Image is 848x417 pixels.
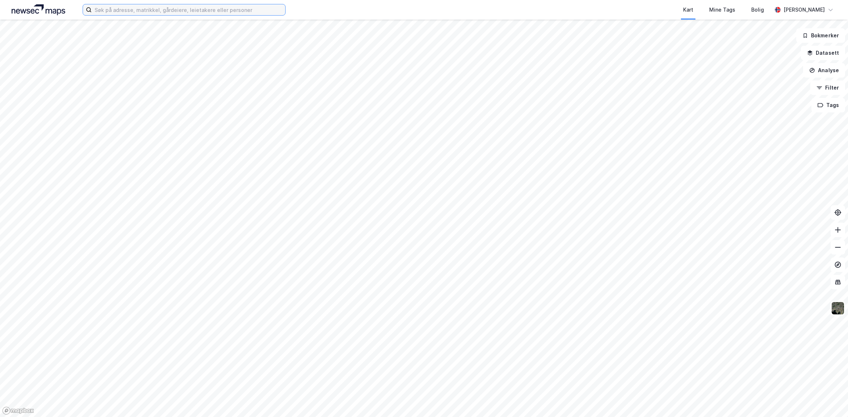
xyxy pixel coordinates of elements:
[796,28,845,43] button: Bokmerker
[751,5,764,14] div: Bolig
[709,5,735,14] div: Mine Tags
[92,4,285,15] input: Søk på adresse, matrikkel, gårdeiere, leietakere eller personer
[812,382,848,417] iframe: Chat Widget
[803,63,845,78] button: Analyse
[812,382,848,417] div: Kontrollprogram for chat
[810,80,845,95] button: Filter
[801,46,845,60] button: Datasett
[12,4,65,15] img: logo.a4113a55bc3d86da70a041830d287a7e.svg
[783,5,825,14] div: [PERSON_NAME]
[683,5,693,14] div: Kart
[2,406,34,415] a: Mapbox homepage
[811,98,845,112] button: Tags
[831,301,845,315] img: 9k=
